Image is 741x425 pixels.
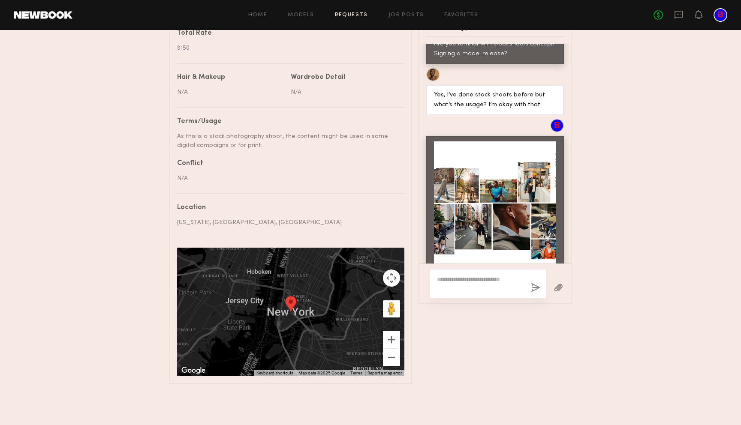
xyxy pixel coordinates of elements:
div: As this is a stock photography shoot, the content might be used in some digital campaigns or for ... [177,132,398,150]
a: Requests [335,12,368,18]
button: Zoom out [383,349,400,366]
a: Models [288,12,314,18]
a: Job Posts [389,12,424,18]
span: Map data ©2025 Google [298,371,345,375]
button: Map camera controls [383,269,400,287]
div: Terms/Usage [177,118,398,125]
a: Home [248,12,268,18]
a: Report a map error [367,371,402,375]
button: Keyboard shortcuts [256,370,293,376]
a: Favorites [444,12,478,18]
button: Zoom in [383,331,400,348]
div: N/A [177,88,284,97]
div: Wardrobe Detail [291,74,345,81]
button: Drag Pegman onto the map to open Street View [383,300,400,317]
a: Open this area in Google Maps (opens a new window) [179,365,208,376]
div: N/A [291,88,398,97]
div: N/A [177,174,398,183]
a: Terms [350,371,362,375]
div: Conflict [177,160,398,167]
div: Total Rate [177,30,398,37]
img: Google [179,365,208,376]
div: [US_STATE], [GEOGRAPHIC_DATA], [GEOGRAPHIC_DATA] [177,218,398,227]
div: $150 [177,44,398,53]
div: Hair & Makeup [177,74,225,81]
div: Location [177,204,398,211]
div: Are you familiar with stock shoots concept? Signing a model release? [434,39,556,59]
div: Yes, I’ve done stock shoots before but what’s the usage? I’m okay with that. [434,90,556,110]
